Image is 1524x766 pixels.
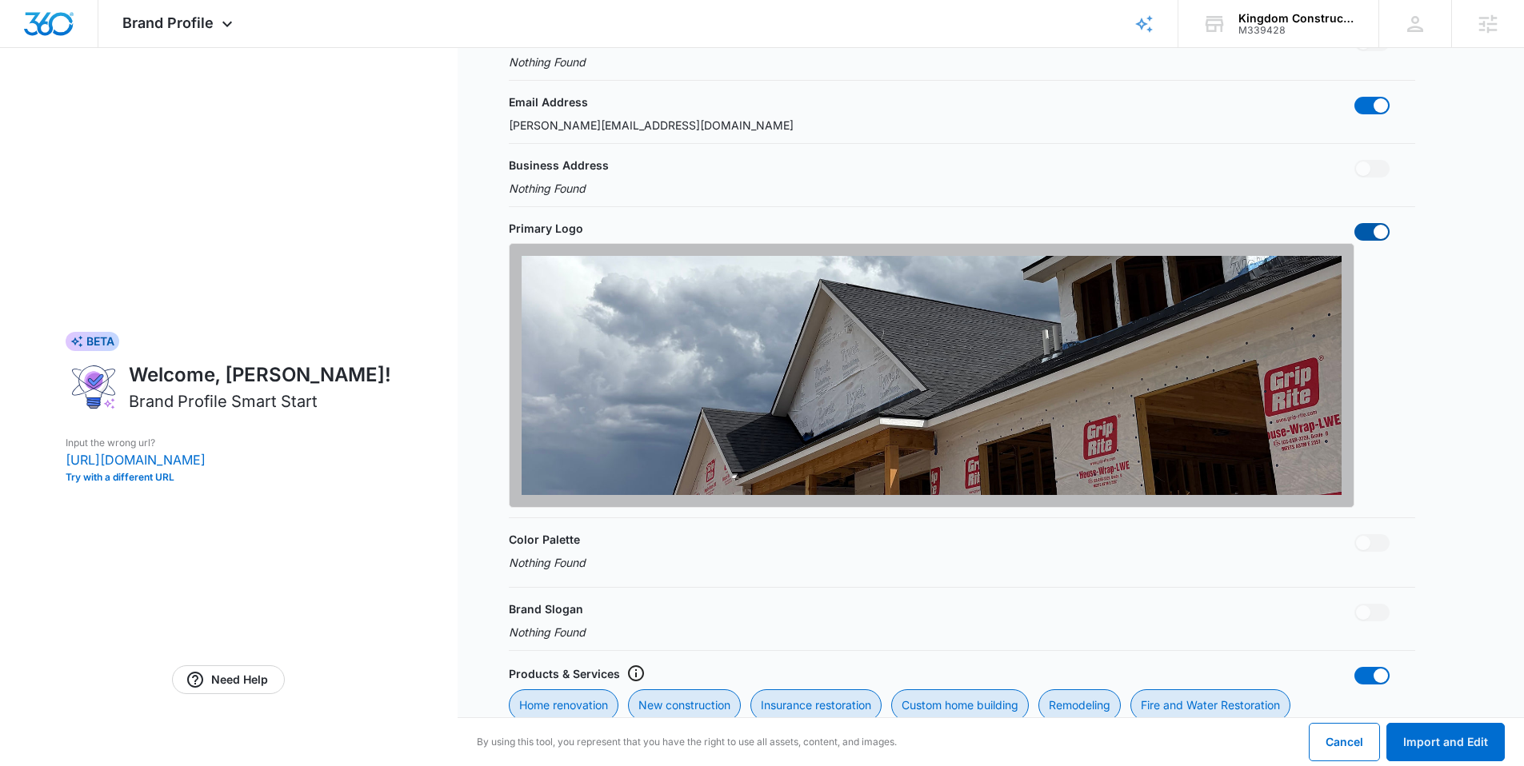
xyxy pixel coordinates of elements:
[509,94,588,110] p: Email Address
[509,600,583,617] p: Brand Slogan
[509,665,620,682] p: Products & Services
[1130,689,1290,721] div: Fire and Water Restoration
[66,473,391,482] button: Try with a different URL
[129,361,391,389] h1: Welcome, [PERSON_NAME]!
[122,14,214,31] span: Brand Profile
[509,157,609,174] p: Business Address
[509,531,580,548] p: Color Palette
[509,624,586,640] p: Nothing Found
[509,180,609,197] p: Nothing Found
[1309,723,1380,761] button: Cancel
[628,689,741,721] div: New construction
[1386,723,1505,761] button: Import and Edit
[750,689,882,721] div: Insurance restoration
[129,389,318,413] h2: Brand Profile Smart Start
[1038,689,1121,721] div: Remodeling
[66,332,119,351] div: BETA
[477,735,897,749] p: By using this tool, you represent that you have the right to use all assets, content, and images.
[509,220,583,237] p: Primary Logo
[66,361,122,413] img: ai-brand-profile
[509,554,586,571] p: Nothing Found
[522,256,1342,495] img: https://static.wixstatic.com/media/8c0e67_3a0f98ea4642433093a4f9ab39aa4b26~mv2.jpeg/v1/fill/w_192...
[66,436,391,450] p: Input the wrong url?
[509,54,615,70] p: Nothing Found
[172,665,285,694] a: Need Help
[509,689,618,721] div: Home renovation
[1238,25,1355,36] div: account id
[66,450,391,469] p: [URL][DOMAIN_NAME]
[1238,12,1355,25] div: account name
[509,117,794,134] p: [PERSON_NAME][EMAIL_ADDRESS][DOMAIN_NAME]
[891,689,1029,721] div: Custom home building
